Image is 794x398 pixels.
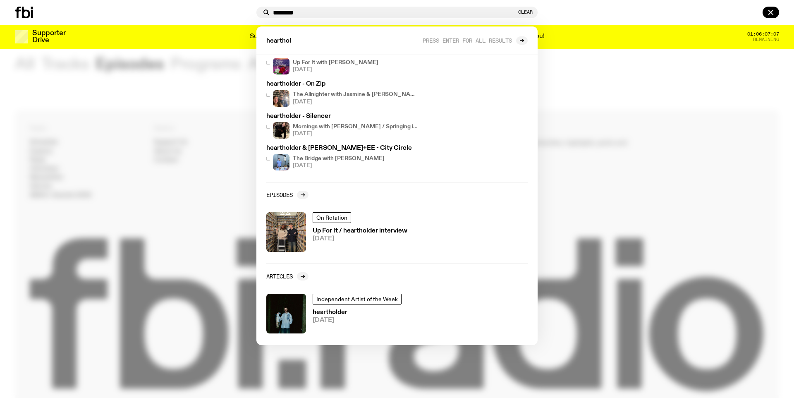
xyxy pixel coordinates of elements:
a: Articles [266,272,309,281]
a: heartholder & [PERSON_NAME]+EE - City CircleThe Bridge with [PERSON_NAME][DATE] [263,142,422,174]
span: [DATE] [293,99,419,105]
span: [DATE] [313,236,407,242]
a: On RotationUp For It / heartholder interview[DATE] [263,209,531,255]
h3: Up For It / heartholder interview [313,228,407,234]
h4: The Bridge with [PERSON_NAME] [293,156,385,161]
h3: heartholder - Silencer [266,113,419,120]
span: Remaining [753,37,779,42]
h4: Up For It with [PERSON_NAME] [293,60,378,65]
h2: Episodes [266,192,293,198]
h3: heartholder - On Zip [266,81,419,87]
span: [DATE] [313,317,402,324]
button: Clear [518,10,533,14]
span: 01:06:07:07 [747,32,779,36]
h2: Articles [266,273,293,279]
span: [DATE] [293,163,385,168]
h4: The Allnighter with Jasmine & [PERSON_NAME] [293,92,419,97]
a: Episodes [266,191,309,199]
img: Jim standing in the fbi studio, hunched over with one hand on their knee and the other on their b... [273,122,289,139]
span: hearthol [266,38,291,44]
a: heartholder - On ZipThe Allnighter with Jasmine & [PERSON_NAME][DATE] [263,78,422,110]
p: Supporter Drive 2025: Shaping the future of our city’s music, arts, and culture - with the help o... [250,33,545,41]
a: Press enter for all results [423,36,528,45]
span: Press enter for all results [423,37,512,43]
a: heartholder - On ZipUp For It with [PERSON_NAME][DATE] [263,46,422,78]
span: [DATE] [293,131,419,137]
a: heartholder outside stands against a black background. Looking off to the side, his left arm is b... [263,290,531,337]
h3: heartholder [313,309,402,316]
img: heartholder outside stands against a black background. Looking off to the side, his left arm is b... [266,294,306,333]
h3: Supporter Drive [32,30,65,44]
h4: Mornings with [PERSON_NAME] / Springing into some great music haha do u see what i did there like... [293,124,419,129]
span: [DATE] [293,67,378,72]
a: heartholder - SilencerJim standing in the fbi studio, hunched over with one hand on their knee an... [263,110,422,142]
h3: heartholder & [PERSON_NAME]+EE - City Circle [266,145,419,151]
